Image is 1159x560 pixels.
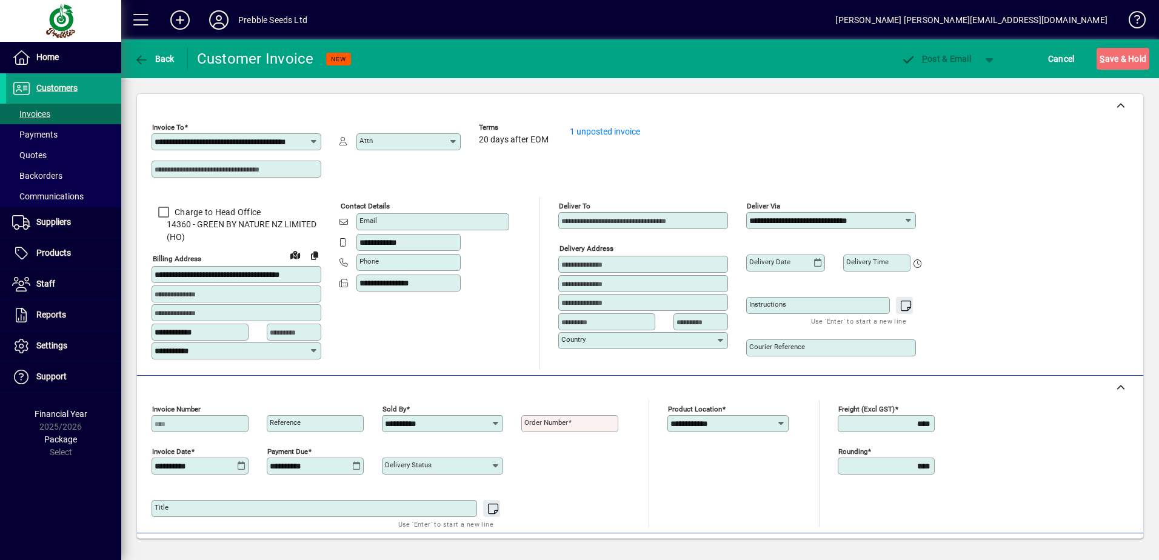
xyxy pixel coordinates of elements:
mat-label: Email [359,216,377,225]
span: P [922,54,927,64]
a: 1 unposted invoice [570,127,640,136]
span: Payments [12,130,58,139]
span: Settings [36,341,67,350]
span: Backorders [12,171,62,181]
span: Quotes [12,150,47,160]
mat-hint: Use 'Enter' to start a new line [811,314,906,328]
button: Profile [199,9,238,31]
mat-label: Deliver To [559,202,590,210]
label: Charge to Head Office [172,206,261,218]
mat-label: Rounding [838,447,867,455]
span: Products [36,248,71,258]
mat-label: Reference [270,418,301,427]
mat-label: Order number [524,418,568,427]
button: Cancel [1045,48,1078,70]
a: Payments [6,124,121,145]
mat-label: Phone [359,257,379,265]
button: Add [161,9,199,31]
div: Prebble Seeds Ltd [238,10,307,30]
mat-hint: Use 'Enter' to start a new line [398,517,493,531]
span: Cancel [1048,49,1075,68]
mat-label: Invoice number [152,404,201,413]
mat-label: Invoice date [152,447,191,455]
span: Reports [36,310,66,319]
a: Home [6,42,121,73]
a: Staff [6,269,121,299]
mat-label: Delivery time [846,258,889,266]
a: Invoices [6,104,121,124]
a: Support [6,362,121,392]
a: Backorders [6,165,121,186]
a: Communications [6,186,121,207]
button: Back [131,48,178,70]
span: Home [36,52,59,62]
div: [PERSON_NAME] [PERSON_NAME][EMAIL_ADDRESS][DOMAIN_NAME] [835,10,1107,30]
span: Staff [36,279,55,288]
span: NEW [331,55,346,63]
span: Customers [36,83,78,93]
button: Save & Hold [1097,48,1149,70]
span: Suppliers [36,217,71,227]
mat-label: Invoice To [152,123,184,132]
mat-label: Country [561,335,586,344]
span: Invoices [12,109,50,119]
div: Customer Invoice [197,49,314,68]
app-page-header-button: Back [121,48,188,70]
mat-label: Freight (excl GST) [838,404,895,413]
mat-label: Delivery date [749,258,790,266]
mat-label: Delivery status [385,461,432,469]
a: Products [6,238,121,268]
a: Knowledge Base [1120,2,1144,42]
span: Communications [12,192,84,201]
span: ave & Hold [1100,49,1146,68]
mat-label: Deliver via [747,202,780,210]
span: Back [134,54,175,64]
mat-label: Title [155,503,169,512]
span: Financial Year [35,409,87,419]
mat-label: Instructions [749,300,786,308]
span: 14360 - GREEN BY NATURE NZ LIMITED (HO) [152,218,321,244]
span: S [1100,54,1104,64]
a: Reports [6,300,121,330]
span: Terms [479,124,552,132]
a: Quotes [6,145,121,165]
span: Package [44,435,77,444]
mat-label: Payment due [267,447,308,455]
a: Suppliers [6,207,121,238]
a: Settings [6,331,121,361]
span: 20 days after EOM [479,135,549,145]
span: Support [36,372,67,381]
button: Post & Email [895,48,977,70]
button: Copy to Delivery address [305,245,324,265]
mat-label: Courier Reference [749,342,805,351]
span: ost & Email [901,54,971,64]
mat-label: Sold by [382,404,406,413]
a: View on map [286,245,305,264]
mat-label: Product location [668,404,722,413]
mat-label: Attn [359,136,373,145]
